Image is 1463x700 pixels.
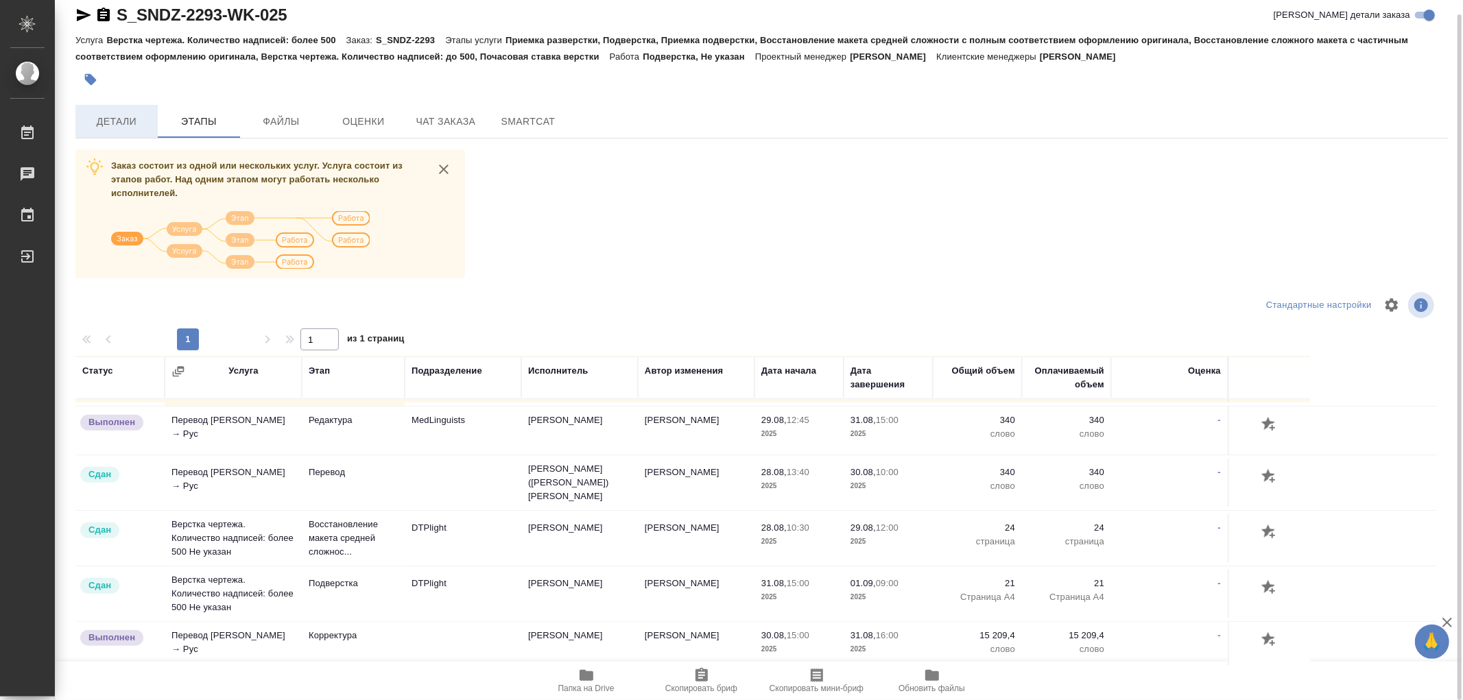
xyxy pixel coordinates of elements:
p: 24 [940,521,1015,535]
span: Скопировать бриф [665,684,737,693]
p: Приемка разверстки, Подверстка, Приемка подверстки, Восстановление макета средней сложности с пол... [75,35,1408,62]
p: 29.08, [761,415,787,425]
a: S_SNDZ-2293-WK-025 [117,5,287,24]
span: Оценки [331,113,396,130]
span: Заказ состоит из одной или нескольких услуг. Услуга состоит из этапов работ. Над одним этапом мог... [111,160,403,198]
p: страница [1029,535,1104,548]
div: Автор изменения [645,364,723,378]
p: Редактура [309,413,398,427]
p: 15:00 [787,578,809,588]
p: Верстка чертежа. Количество надписей: более 500 [106,35,346,45]
a: - [1218,467,1221,477]
p: 21 [1029,577,1104,590]
p: 13:40 [787,467,809,477]
td: DTPlight [405,570,521,618]
p: Подверстка [309,577,398,590]
span: Скопировать мини-бриф [770,684,864,693]
p: 2025 [761,590,837,604]
button: Скопировать бриф [644,662,759,700]
p: 2025 [761,479,837,493]
td: [PERSON_NAME] [521,622,638,670]
td: DTPlight [405,514,521,562]
p: Перевод [309,466,398,479]
p: Этапы услуги [445,35,505,45]
td: [PERSON_NAME] [521,570,638,618]
p: 15 209,4 [940,629,1015,642]
div: Дата начала [761,364,816,378]
p: слово [940,479,1015,493]
p: 340 [940,413,1015,427]
p: Сдан [88,523,111,537]
p: слово [1029,479,1104,493]
p: 12:00 [876,522,899,533]
span: Чат заказа [413,113,479,130]
a: - [1218,415,1221,425]
div: split button [1263,295,1375,316]
p: Услуга [75,35,106,45]
span: Обновить файлы [899,684,965,693]
p: Сдан [88,468,111,481]
p: 340 [940,466,1015,479]
p: Клиентские менеджеры [936,51,1040,62]
p: Выполнен [88,415,135,429]
span: Настроить таблицу [1375,289,1408,322]
p: 01.09, [851,578,876,588]
div: Статус [82,364,113,378]
p: слово [1029,642,1104,656]
p: 28.08, [761,522,787,533]
p: Подверстка, Не указан [643,51,755,62]
td: [PERSON_NAME] [638,570,754,618]
div: Оценка [1188,364,1221,378]
p: 12:45 [787,415,809,425]
span: Детали [84,113,150,130]
p: 2025 [851,479,926,493]
p: слово [1029,427,1104,441]
p: 2025 [761,427,837,441]
p: Страница А4 [1029,590,1104,604]
button: Добавить тэг [75,64,106,95]
p: 340 [1029,466,1104,479]
p: 340 [1029,413,1104,427]
p: 09:00 [876,578,899,588]
td: MedLinguists [405,407,521,455]
td: Верстка чертежа. Количество надписей: более 500 Не указан [165,511,302,566]
p: 30.08, [851,467,876,477]
span: [PERSON_NAME] детали заказа [1274,8,1410,22]
a: - [1218,578,1221,588]
span: SmartCat [495,113,561,130]
span: Файлы [248,113,314,130]
button: Добавить оценку [1258,466,1281,489]
p: 2025 [851,590,926,604]
button: Добавить оценку [1258,413,1281,437]
p: страница [940,535,1015,548]
span: из 1 страниц [347,330,405,350]
button: Скопировать мини-бриф [759,662,875,700]
p: 2025 [761,642,837,656]
span: Этапы [166,113,232,130]
td: [PERSON_NAME] [521,514,638,562]
td: Перевод [PERSON_NAME] → Рус [165,407,302,455]
a: - [1218,630,1221,640]
p: 31.08, [851,415,876,425]
div: Этап [309,364,330,378]
p: Проектный менеджер [755,51,850,62]
div: Общий объем [952,364,1015,378]
p: слово [940,427,1015,441]
p: [PERSON_NAME] [1040,51,1126,62]
span: Посмотреть информацию [1408,292,1437,318]
td: [PERSON_NAME] [638,459,754,507]
button: Папка на Drive [529,662,644,700]
span: Папка на Drive [558,684,615,693]
span: 🙏 [1420,627,1444,656]
p: 29.08, [851,522,876,533]
button: Добавить оценку [1258,629,1281,652]
p: Страница А4 [940,590,1015,604]
a: - [1218,522,1221,533]
td: [PERSON_NAME] [638,407,754,455]
p: 24 [1029,521,1104,535]
p: 2025 [851,427,926,441]
button: Сгруппировать [171,365,185,378]
p: 15:00 [876,415,899,425]
p: Восстановление макета средней сложнос... [309,518,398,559]
div: Исполнитель [528,364,588,378]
